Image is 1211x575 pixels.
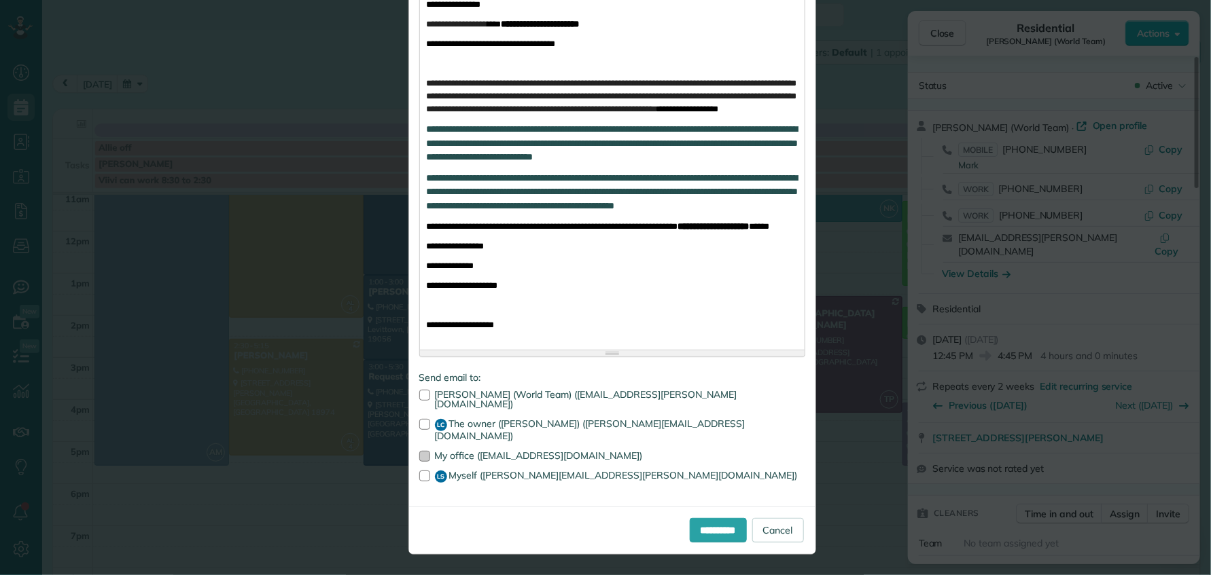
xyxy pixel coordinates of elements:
[435,470,447,483] span: LS
[752,518,804,542] a: Cancel
[419,470,805,483] label: Myself ([PERSON_NAME][EMAIL_ADDRESS][PERSON_NAME][DOMAIN_NAME])
[419,371,805,384] label: Send email to:
[419,451,805,460] label: My office ([EMAIL_ADDRESS][DOMAIN_NAME])
[420,350,805,356] div: Resize
[419,390,805,409] label: [PERSON_NAME] (World Team) ([EMAIL_ADDRESS][PERSON_NAME][DOMAIN_NAME])
[419,419,805,441] label: The owner ([PERSON_NAME]) ([PERSON_NAME][EMAIL_ADDRESS][DOMAIN_NAME])
[435,419,447,431] span: LC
